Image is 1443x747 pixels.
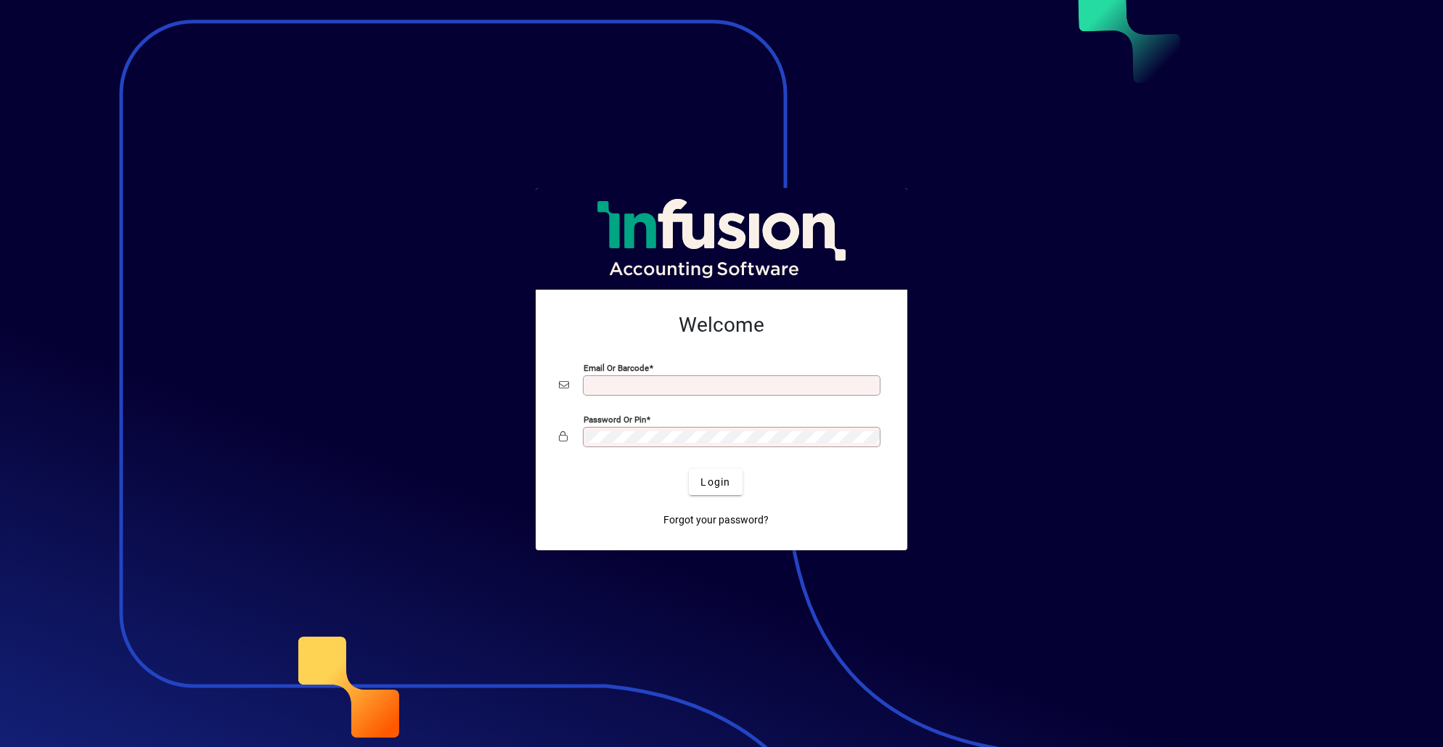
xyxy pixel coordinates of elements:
[584,415,646,425] mat-label: Password or Pin
[658,507,774,533] a: Forgot your password?
[700,475,730,490] span: Login
[559,313,884,338] h2: Welcome
[689,469,742,495] button: Login
[584,363,649,373] mat-label: Email or Barcode
[663,513,769,528] span: Forgot your password?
